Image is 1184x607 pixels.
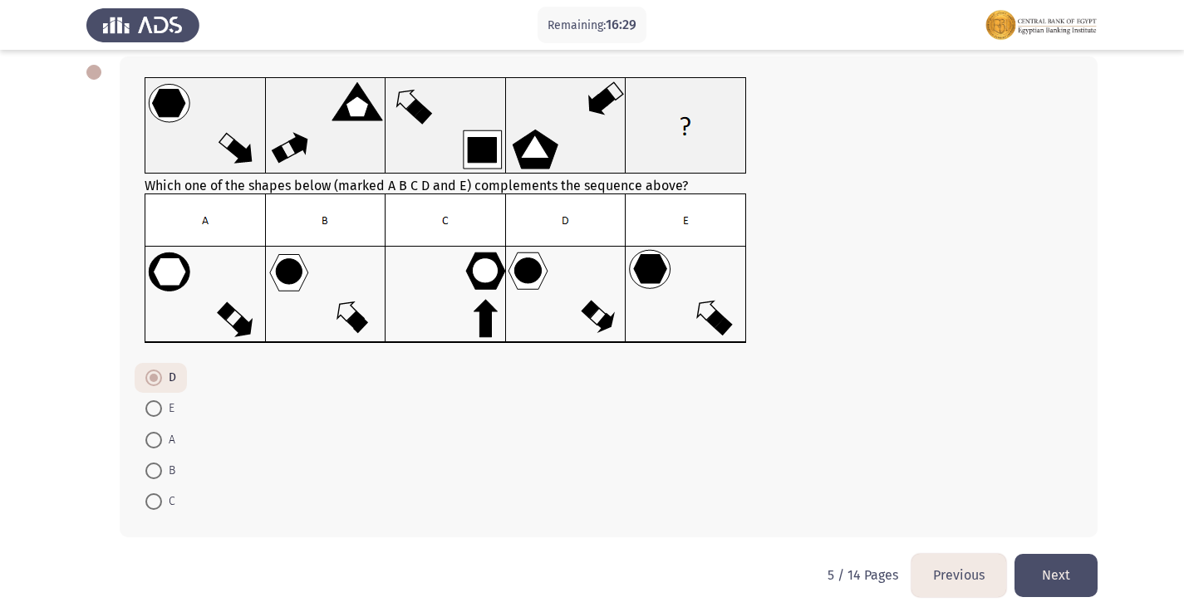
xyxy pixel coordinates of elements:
[162,430,175,450] span: A
[162,492,175,512] span: C
[145,77,747,174] img: UkFYMDA2OUF1cGRhdGVkLnBuZzE2MjIwMzE3MzEyNzQ=.png
[162,368,176,388] span: D
[162,399,174,419] span: E
[985,2,1098,48] img: Assessment logo of FOCUS Assessment 3 Modules EN
[548,15,636,36] p: Remaining:
[145,193,747,344] img: UkFYMDA2OUIucG5nMTYyMjAzMTc1ODMyMQ==.png
[828,567,898,583] p: 5 / 14 Pages
[606,17,636,32] span: 16:29
[145,77,1073,347] div: Which one of the shapes below (marked A B C D and E) complements the sequence above?
[86,2,199,48] img: Assess Talent Management logo
[162,461,175,481] span: B
[911,554,1006,596] button: load previous page
[1015,554,1098,596] button: load next page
